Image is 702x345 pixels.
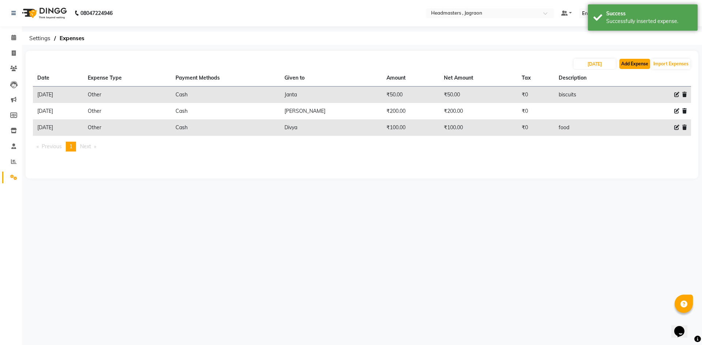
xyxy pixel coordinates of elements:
td: ₹200.00 [439,103,518,119]
td: Cash [171,119,280,136]
td: [DATE] [33,87,83,103]
th: Tax [517,70,554,87]
td: [DATE] [33,103,83,119]
nav: Pagination [33,142,691,152]
td: Janta [280,87,382,103]
th: Amount [382,70,439,87]
span: Next [80,143,91,150]
td: [DATE] [33,119,83,136]
th: Expense Type [83,70,171,87]
td: ₹200.00 [382,103,439,119]
img: logo [19,3,69,23]
td: ₹100.00 [439,119,518,136]
span: Previous [42,143,62,150]
td: Other [83,103,171,119]
th: Payment Methods [171,70,280,87]
b: 08047224946 [80,3,113,23]
div: Success [606,10,692,18]
iframe: chat widget [671,316,695,338]
td: [PERSON_NAME] [280,103,382,119]
td: ₹100.00 [382,119,439,136]
td: ₹0 [517,87,554,103]
td: ₹0 [517,103,554,119]
td: ₹50.00 [382,87,439,103]
span: Settings [26,32,54,45]
th: Net Amount [439,70,518,87]
td: Divya [280,119,382,136]
input: PLACEHOLDER.DATE [574,59,616,69]
td: food [554,119,629,136]
div: Successfully inserted expense. [606,18,692,25]
span: Expenses [56,32,88,45]
td: Other [83,119,171,136]
td: Cash [171,87,280,103]
td: Cash [171,103,280,119]
td: biscuits [554,87,629,103]
button: Add Expense [619,59,650,69]
td: ₹50.00 [439,87,518,103]
th: Description [554,70,629,87]
th: Given to [280,70,382,87]
span: 1 [69,143,72,150]
button: Import Expenses [652,59,690,69]
th: Date [33,70,83,87]
td: Other [83,87,171,103]
td: ₹0 [517,119,554,136]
